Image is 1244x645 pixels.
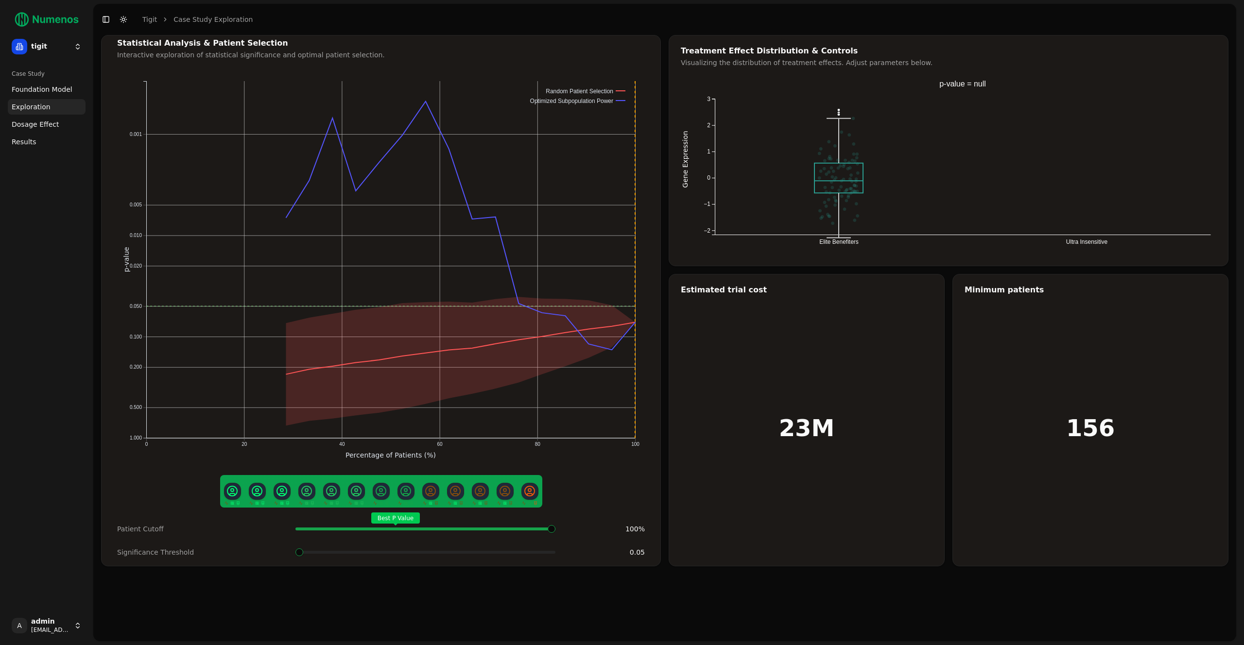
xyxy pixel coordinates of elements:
[130,405,142,410] text: 0.500
[130,304,142,309] text: 0.050
[130,132,142,137] text: 0.001
[8,99,86,115] a: Exploration
[31,626,70,634] span: [EMAIL_ADDRESS]
[707,122,710,129] text: 2
[8,117,86,132] a: Dosage Effect
[12,119,59,129] span: Dosage Effect
[130,364,142,370] text: 0.200
[12,137,36,147] span: Results
[145,441,148,447] text: 0
[8,82,86,97] a: Foundation Model
[631,441,639,447] text: 100
[939,80,986,88] text: p-value = null
[779,416,835,440] h1: 23M
[1066,416,1115,440] h1: 156
[242,441,247,447] text: 20
[707,96,710,102] text: 3
[8,614,86,637] button: Aadmin[EMAIL_ADDRESS]
[8,35,86,58] button: tigit
[681,58,1216,68] div: Visualizing the distribution of treatment effects. Adjust parameters below.
[535,441,541,447] text: 80
[31,617,70,626] span: admin
[8,134,86,150] a: Results
[117,547,288,557] div: Significance Threshold
[31,42,70,51] span: tigit
[8,8,86,31] img: Numenos
[12,102,51,112] span: Exploration
[707,174,710,181] text: 0
[117,50,645,60] div: Interactive exploration of statistical significance and optimal patient selection.
[339,441,345,447] text: 40
[346,451,436,459] text: Percentage of Patients (%)
[122,247,130,272] text: p-value
[142,15,157,24] a: tigit
[12,85,72,94] span: Foundation Model
[130,435,142,441] text: 1.000
[437,441,443,447] text: 60
[130,334,142,339] text: 0.100
[173,15,253,24] a: Case Study Exploration
[142,15,253,24] nav: breadcrumb
[8,66,86,82] div: Case Study
[371,512,420,524] span: Best P Value
[130,202,142,207] text: 0.005
[130,233,142,238] text: 0.010
[117,524,288,534] div: Patient Cutoff
[681,131,689,187] text: Gene Expression
[707,148,710,155] text: 1
[819,238,859,245] text: Elite Benefiters
[12,618,27,633] span: A
[704,227,710,234] text: −2
[530,98,613,104] text: Optimized Subpopulation Power
[563,524,645,534] div: 100 %
[704,201,710,207] text: −1
[546,88,613,95] text: Random Patient Selection
[130,263,142,269] text: 0.020
[1066,238,1108,245] text: Ultra Insensitive
[563,547,645,557] div: 0.05
[681,47,1216,55] div: Treatment Effect Distribution & Controls
[117,39,645,47] div: Statistical Analysis & Patient Selection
